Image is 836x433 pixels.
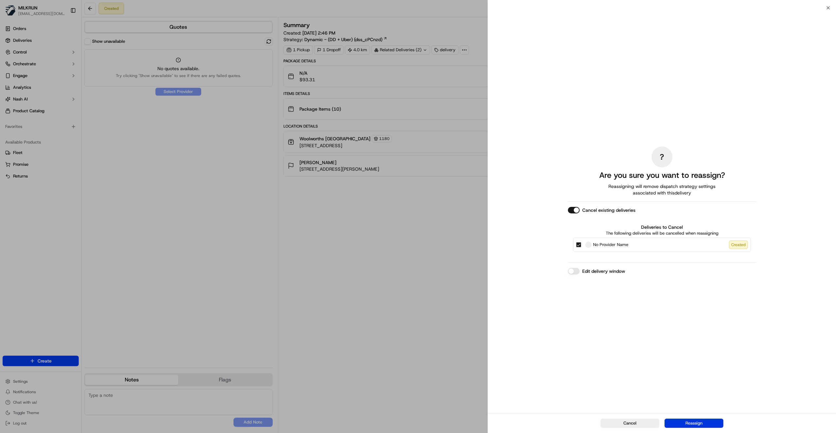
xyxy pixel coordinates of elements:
span: No Provider Name [593,241,628,248]
div: ? [651,147,672,167]
label: Cancel existing deliveries [582,207,635,213]
button: Reassign [665,419,723,428]
label: Edit delivery window [582,268,625,274]
label: Deliveries to Cancel [573,224,751,230]
span: Reassigning will remove dispatch strategy settings associated with this delivery [599,183,725,196]
button: Cancel [601,419,659,428]
p: The following deliveries will be cancelled when reassigning [573,230,751,236]
h2: Are you sure you want to reassign? [599,170,725,180]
